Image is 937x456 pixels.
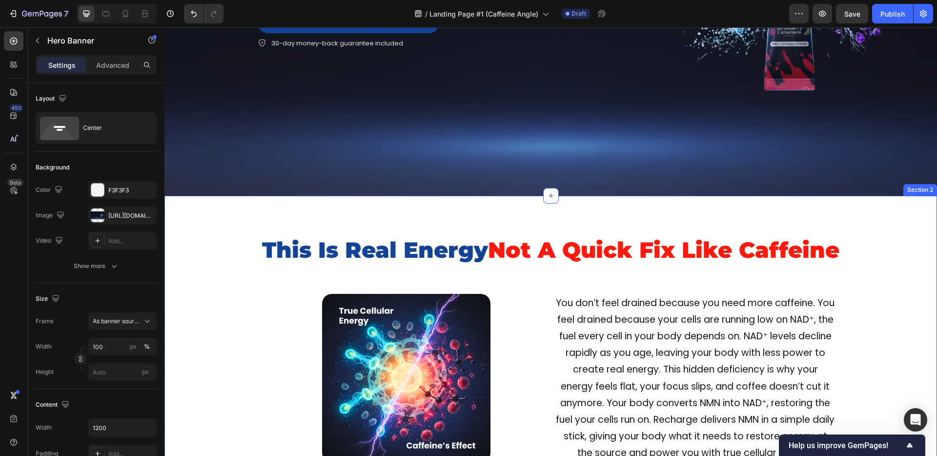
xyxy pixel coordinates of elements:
div: Background [36,163,69,172]
button: Save [836,4,868,23]
label: Height [36,368,54,376]
div: [URL][DOMAIN_NAME] [108,211,154,220]
div: Video [36,234,65,248]
p: You don’t feel drained because you need more caffeine. You feel drained because your cells are ru... [391,268,671,435]
span: Save [844,10,860,18]
div: Undo/Redo [184,4,224,23]
div: Show more [74,261,119,271]
div: Content [36,398,71,412]
div: Publish [880,9,905,19]
span: As banner source [93,317,141,326]
p: Settings [48,60,76,70]
span: / [425,9,428,19]
div: Size [36,292,61,306]
input: px% [88,338,157,355]
button: % [127,341,139,352]
label: Frame [36,317,54,326]
p: Advanced [96,60,129,70]
img: gempages_583996418721579843-0f8908d7-fecb-4b04-ab7a-d791ff43759a.png [158,267,326,435]
div: Beta [7,179,23,187]
div: Add... [108,237,154,246]
button: Show more [36,257,157,275]
div: Open Intercom Messenger [904,408,927,432]
button: As banner source [88,312,157,330]
label: Width [36,342,52,351]
div: F3F3F3 [108,186,154,195]
button: 7 [4,4,73,23]
p: Hero Banner [47,35,130,46]
div: % [144,342,150,351]
iframe: Design area [164,27,937,456]
div: Color [36,184,64,197]
button: Publish [872,4,913,23]
span: Landing Page #1 (Caffeine Angle) [429,9,538,19]
div: Section 2 [741,158,771,167]
span: Help us improve GemPages! [789,441,904,450]
div: px [130,342,137,351]
div: Layout [36,92,68,105]
input: px [88,363,157,381]
div: Center [83,117,143,139]
div: Image [36,209,66,222]
input: Auto [89,419,156,436]
div: 450 [9,104,23,112]
span: Not A Quick Fix Like Caffeine [324,209,675,236]
span: px [142,368,149,375]
span: Draft [571,9,586,18]
button: px [141,341,153,352]
div: Width [36,423,52,432]
p: 7 [64,8,68,20]
button: Show survey - Help us improve GemPages! [789,439,916,451]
